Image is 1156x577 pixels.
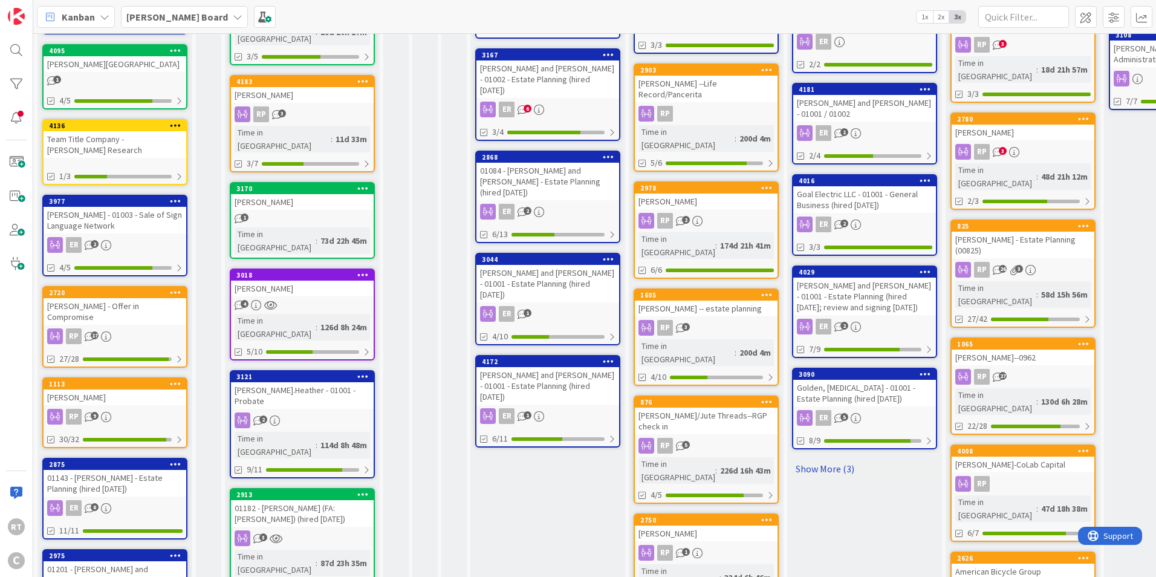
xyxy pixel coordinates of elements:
[236,373,374,381] div: 3121
[809,58,820,71] span: 2/2
[44,120,186,158] div: 4136Team Title Company - [PERSON_NAME] Research
[635,76,778,102] div: [PERSON_NAME] --Life Record/Pancerita
[317,321,370,334] div: 126d 8h 24m
[91,412,99,420] span: 9
[91,240,99,248] span: 2
[476,50,619,60] div: 3167
[1038,288,1091,301] div: 58d 15h 56m
[8,552,25,569] div: C
[640,184,778,192] div: 2978
[44,287,186,325] div: 2720[PERSON_NAME] - Offer in Compromise
[840,322,848,330] span: 2
[682,441,690,449] span: 5
[499,102,515,117] div: ER
[476,254,619,302] div: 3044[PERSON_NAME] and [PERSON_NAME] - 01001 - Estate Planning (hired [DATE])
[247,463,262,476] span: 9/11
[44,379,186,405] div: 1113[PERSON_NAME]
[999,372,1007,380] span: 27
[476,356,619,367] div: 4172
[476,254,619,265] div: 3044
[640,66,778,74] div: 2903
[635,106,778,122] div: RP
[793,369,936,380] div: 3090
[44,409,186,425] div: RP
[635,515,778,526] div: 2750
[231,371,374,382] div: 3121
[793,369,936,406] div: 3090Golden, [MEDICAL_DATA] - 01001 - Estate Planning (hired [DATE])
[635,183,778,194] div: 2978
[952,446,1094,457] div: 4008
[974,476,990,492] div: RP
[231,270,374,281] div: 3018
[793,175,936,213] div: 4016Goal Electric LLC - 01001 - General Business (hired [DATE])
[524,207,531,215] span: 2
[231,183,374,210] div: 3170[PERSON_NAME]
[635,65,778,102] div: 2903[PERSON_NAME] --Life Record/Pancerita
[44,390,186,405] div: [PERSON_NAME]
[840,413,848,421] span: 5
[952,476,1094,492] div: RP
[44,550,186,561] div: 2975
[793,186,936,213] div: Goal Electric LLC - 01001 - General Business (hired [DATE])
[635,213,778,229] div: RP
[793,267,936,278] div: 4029
[635,183,778,209] div: 2978[PERSON_NAME]
[735,346,736,359] span: :
[978,6,1069,28] input: Quick Filter...
[952,37,1094,53] div: RP
[49,197,186,206] div: 3977
[952,125,1094,140] div: [PERSON_NAME]
[1038,502,1091,515] div: 47d 18h 38m
[44,207,186,233] div: [PERSON_NAME] - 01003 - Sale of Sign Language Network
[799,370,936,379] div: 3090
[635,438,778,454] div: RP
[476,102,619,117] div: ER
[635,290,778,316] div: 1605[PERSON_NAME] -- estate planning
[44,470,186,497] div: 01143 - [PERSON_NAME] - Estate Planning (hired [DATE])
[952,114,1094,140] div: 2780[PERSON_NAME]
[816,34,831,50] div: ER
[657,438,673,454] div: RP
[499,408,515,424] div: ER
[317,438,370,452] div: 114d 8h 48m
[635,397,778,434] div: 876[PERSON_NAME]/Jute Threads--RGP check in
[492,228,508,241] span: 6/13
[476,367,619,405] div: [PERSON_NAME] and [PERSON_NAME] - 01001 - Estate Planning (hired [DATE])
[640,398,778,406] div: 876
[657,545,673,561] div: RP
[952,339,1094,365] div: 1065[PERSON_NAME]--0962
[59,94,71,107] span: 4/5
[259,416,267,423] span: 2
[638,457,715,484] div: Time in [GEOGRAPHIC_DATA]
[492,330,508,343] span: 4/10
[952,221,1094,232] div: 825
[955,388,1036,415] div: Time in [GEOGRAPHIC_DATA]
[967,313,987,325] span: 27/42
[793,410,936,426] div: ER
[59,433,79,446] span: 30/32
[53,76,61,83] span: 1
[809,241,820,253] span: 3/3
[640,516,778,524] div: 2750
[59,524,79,537] span: 11/11
[66,409,82,425] div: RP
[236,271,374,279] div: 3018
[235,550,316,576] div: Time in [GEOGRAPHIC_DATA]
[231,382,374,409] div: [PERSON_NAME].Heather - 01001 - Probate
[476,356,619,405] div: 4172[PERSON_NAME] and [PERSON_NAME] - 01001 - Estate Planning (hired [DATE])
[1038,63,1091,76] div: 18d 21h 57m
[316,234,317,247] span: :
[231,489,374,500] div: 2913
[236,77,374,86] div: 4183
[59,170,71,183] span: 1/3
[231,500,374,527] div: 01182 - [PERSON_NAME] (FA: [PERSON_NAME]) (hired [DATE])
[235,432,316,458] div: Time in [GEOGRAPHIC_DATA]
[1038,170,1091,183] div: 48d 21h 12m
[59,353,79,365] span: 27/28
[247,345,262,358] span: 5/10
[682,548,690,556] span: 1
[955,56,1036,83] div: Time in [GEOGRAPHIC_DATA]
[247,50,258,63] span: 3/5
[955,163,1036,190] div: Time in [GEOGRAPHIC_DATA]
[44,379,186,390] div: 1113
